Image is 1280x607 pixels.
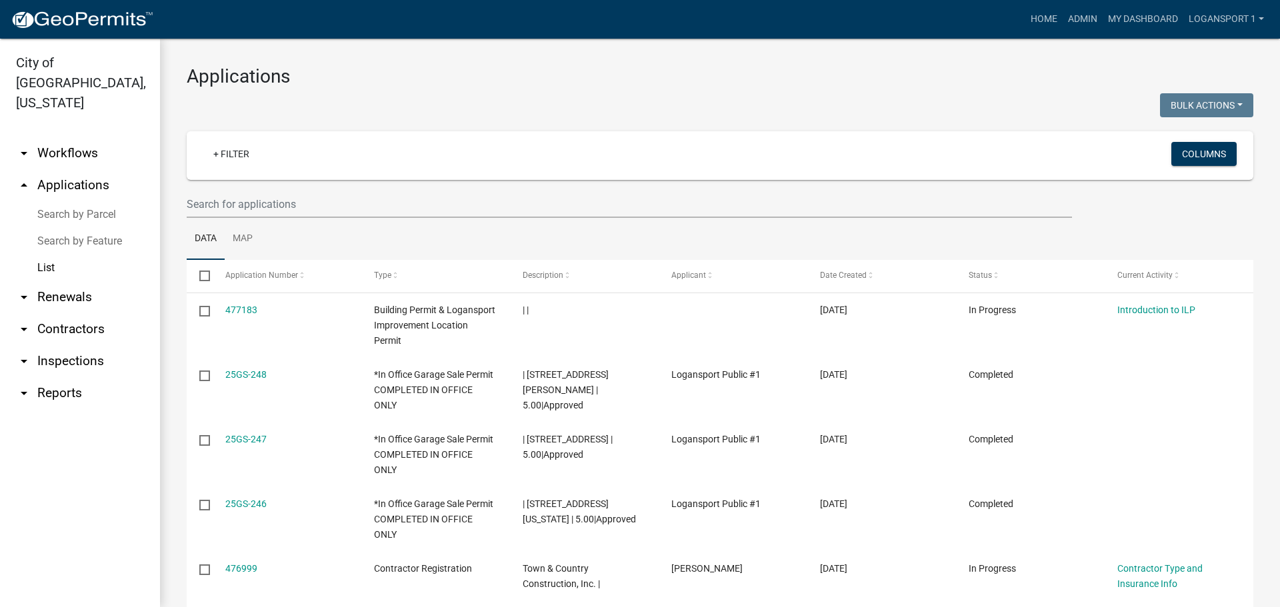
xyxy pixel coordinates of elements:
[1171,142,1237,166] button: Columns
[671,563,743,574] span: Leslee Barber
[187,218,225,261] a: Data
[187,191,1072,218] input: Search for applications
[225,369,267,380] a: 25GS-248
[374,271,391,280] span: Type
[969,563,1016,574] span: In Progress
[820,434,847,444] span: 09/11/2025
[187,260,212,292] datatable-header-cell: Select
[1103,7,1183,32] a: My Dashboard
[225,498,267,509] a: 25GS-246
[374,369,493,410] span: *In Office Garage Sale Permit COMPLETED IN OFFICE ONLY
[16,353,32,369] i: arrow_drop_down
[969,369,1013,380] span: Completed
[225,271,298,280] span: Application Number
[807,260,956,292] datatable-header-cell: Date Created
[956,260,1105,292] datatable-header-cell: Status
[16,145,32,161] i: arrow_drop_down
[820,498,847,509] span: 09/11/2025
[374,498,493,540] span: *In Office Garage Sale Permit COMPLETED IN OFFICE ONLY
[671,271,706,280] span: Applicant
[969,271,992,280] span: Status
[212,260,361,292] datatable-header-cell: Application Number
[16,321,32,337] i: arrow_drop_down
[225,563,257,574] a: 476999
[1025,7,1063,32] a: Home
[523,304,529,315] span: | |
[671,369,761,380] span: Logansport Public #1
[820,563,847,574] span: 09/11/2025
[969,304,1016,315] span: In Progress
[374,434,493,475] span: *In Office Garage Sale Permit COMPLETED IN OFFICE ONLY
[374,563,472,574] span: Contractor Registration
[374,304,495,346] span: Building Permit & Logansport Improvement Location Permit
[361,260,509,292] datatable-header-cell: Type
[1063,7,1103,32] a: Admin
[671,498,761,509] span: Logansport Public #1
[16,385,32,401] i: arrow_drop_down
[16,289,32,305] i: arrow_drop_down
[225,218,261,261] a: Map
[820,369,847,380] span: 09/11/2025
[1183,7,1269,32] a: Logansport 1
[820,271,867,280] span: Date Created
[523,434,613,460] span: | 2540 E Broadway | 5.00|Approved
[523,369,609,410] span: | 1331 George Street | 5.00|Approved
[659,260,807,292] datatable-header-cell: Applicant
[671,434,761,444] span: Logansport Public #1
[1105,260,1253,292] datatable-header-cell: Current Activity
[523,563,600,589] span: Town & Country Construction, Inc. |
[16,177,32,193] i: arrow_drop_up
[510,260,659,292] datatable-header-cell: Description
[523,498,636,524] span: | 1328 Michigan Ave | 5.00|Approved
[187,65,1253,88] h3: Applications
[1117,563,1203,589] a: Contractor Type and Insurance Info
[225,304,257,315] a: 477183
[969,434,1013,444] span: Completed
[523,271,563,280] span: Description
[1117,271,1173,280] span: Current Activity
[1160,93,1253,117] button: Bulk Actions
[225,434,267,444] a: 25GS-247
[820,304,847,315] span: 09/11/2025
[969,498,1013,509] span: Completed
[1117,304,1195,315] a: Introduction to ILP
[203,142,260,166] a: + Filter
